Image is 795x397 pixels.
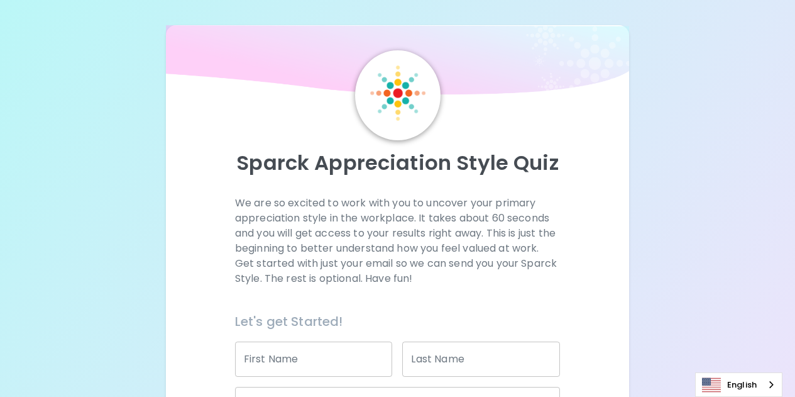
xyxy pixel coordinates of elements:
[695,372,782,397] aside: Language selected: English
[695,372,782,397] div: Language
[696,373,782,396] a: English
[235,196,560,286] p: We are so excited to work with you to uncover your primary appreciation style in the workplace. I...
[181,150,615,176] p: Sparck Appreciation Style Quiz
[166,25,630,101] img: wave
[370,65,425,121] img: Sparck Logo
[235,311,560,332] h6: Let's get Started!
